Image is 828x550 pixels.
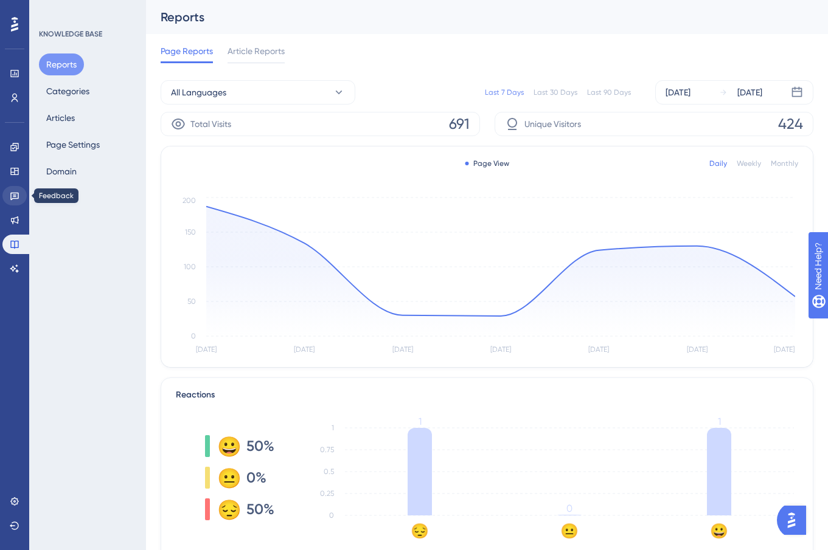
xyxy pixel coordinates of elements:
tspan: 50 [187,297,196,306]
div: KNOWLEDGE BASE [39,29,102,39]
button: Access [39,187,81,209]
tspan: [DATE] [294,345,315,354]
div: Last 30 Days [534,88,577,97]
span: 0% [246,468,266,487]
span: Need Help? [29,3,76,18]
tspan: 0 [191,332,196,340]
text: 😐 [560,522,579,540]
div: Reactions [176,388,798,402]
tspan: 0.25 [320,489,334,498]
tspan: 100 [184,263,196,271]
text: 😔 [411,522,429,540]
span: Article Reports [228,44,285,58]
div: Reports [161,9,783,26]
tspan: [DATE] [588,345,609,354]
tspan: 0 [566,503,572,514]
tspan: 0.5 [324,467,334,476]
tspan: [DATE] [687,345,708,354]
tspan: [DATE] [196,345,217,354]
button: Categories [39,80,97,102]
span: 424 [778,114,803,134]
span: Page Reports [161,44,213,58]
div: [DATE] [666,85,691,100]
span: 691 [449,114,470,134]
button: Page Settings [39,134,107,156]
div: Last 90 Days [587,88,631,97]
tspan: 150 [185,228,196,236]
tspan: [DATE] [490,345,511,354]
div: 😀 [217,436,237,456]
tspan: 1 [718,416,721,427]
button: Domain [39,160,84,182]
span: Total Visits [190,117,231,131]
span: 50% [246,500,274,519]
button: Articles [39,107,82,129]
span: 50% [246,436,274,456]
tspan: 1 [332,424,334,432]
div: Last 7 Days [485,88,524,97]
text: 😀 [710,522,728,540]
div: [DATE] [737,85,762,100]
tspan: [DATE] [774,345,795,354]
div: Weekly [737,159,761,168]
div: Page View [465,159,509,168]
iframe: UserGuiding AI Assistant Launcher [777,502,813,538]
tspan: 0 [329,511,334,520]
div: Daily [709,159,727,168]
button: Reports [39,53,84,75]
span: All Languages [171,85,226,100]
tspan: 0.75 [320,445,334,454]
div: Monthly [771,159,798,168]
span: Unique Visitors [524,117,581,131]
button: All Languages [161,80,355,105]
div: 😐 [217,468,237,487]
tspan: 200 [183,196,196,205]
tspan: 1 [419,416,422,427]
div: 😔 [217,500,237,519]
tspan: [DATE] [392,345,413,354]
